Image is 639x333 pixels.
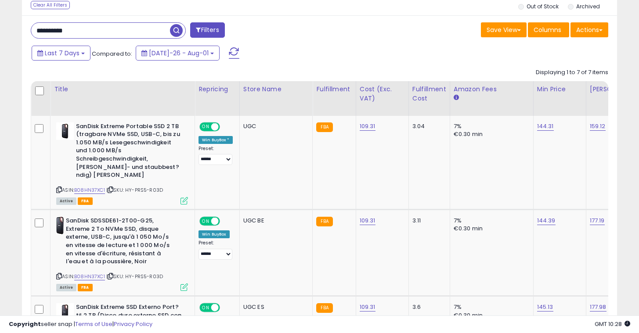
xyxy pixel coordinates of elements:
[200,218,211,225] span: ON
[590,122,606,131] a: 159.12
[454,225,527,233] div: €0.30 min
[537,303,553,312] a: 145.13
[536,68,608,77] div: Displaying 1 to 7 of 7 items
[190,22,224,38] button: Filters
[528,22,569,37] button: Columns
[76,122,183,182] b: SanDisk Extreme Portable SSD 2 TB (tragbare NVMe SSD, USB-C, bis zu 1.050 MB/s Lesegeschwindigkei...
[316,217,332,226] small: FBA
[243,303,306,311] div: UGC ES
[570,22,608,37] button: Actions
[590,303,607,312] a: 177.98
[412,85,446,103] div: Fulfillment Cost
[219,218,233,225] span: OFF
[412,217,443,225] div: 3.11
[92,50,132,58] span: Compared to:
[56,284,76,291] span: All listings currently available for purchase on Amazon
[66,217,173,268] b: SanDisk SDSSDE61-2T00-G25, Extreme 2 To NVMe SSD, disque externe, USB-C, jusqu'à 1 050 Mo/s en vi...
[199,146,233,165] div: Preset:
[454,303,527,311] div: 7%
[316,303,332,313] small: FBA
[537,216,556,225] a: 144.39
[200,304,211,312] span: ON
[243,122,306,130] div: UGC
[199,136,233,144] div: Win BuyBox *
[360,122,375,131] a: 109.31
[56,197,76,205] span: All listings currently available for purchase on Amazon
[78,284,93,291] span: FBA
[316,122,332,132] small: FBA
[106,186,163,193] span: | SKU: HY-PRS5-R03D
[219,123,233,130] span: OFF
[595,320,630,328] span: 2025-08-12 10:28 GMT
[454,217,527,225] div: 7%
[412,303,443,311] div: 3.6
[360,85,405,103] div: Cost (Exc. VAT)
[75,320,112,328] a: Terms of Use
[454,130,527,138] div: €0.30 min
[106,273,163,280] span: | SKU: HY-PRS5-R03D
[31,1,70,9] div: Clear All Filters
[199,240,233,260] div: Preset:
[537,122,554,131] a: 144.31
[56,217,188,290] div: ASIN:
[136,46,220,61] button: [DATE]-26 - Aug-01
[360,303,375,312] a: 109.31
[149,49,209,57] span: [DATE]-26 - Aug-01
[527,3,559,10] label: Out of Stock
[45,49,79,57] span: Last 7 Days
[316,85,352,94] div: Fulfillment
[56,122,188,204] div: ASIN:
[56,122,74,140] img: 41zwkV8VfPL._SL40_.jpg
[534,25,561,34] span: Columns
[74,186,105,194] a: B08HN37XC1
[78,197,93,205] span: FBA
[243,217,306,225] div: UGC BE
[454,122,527,130] div: 7%
[481,22,527,37] button: Save View
[56,303,74,321] img: 418e827IXbL._SL40_.jpg
[360,216,375,225] a: 109.31
[200,123,211,130] span: ON
[199,230,230,238] div: Win BuyBox
[56,217,64,234] img: 41eTFK7clfL._SL40_.jpg
[576,3,600,10] label: Archived
[537,85,582,94] div: Min Price
[9,320,152,329] div: seller snap | |
[32,46,90,61] button: Last 7 Days
[243,85,309,94] div: Store Name
[199,85,236,94] div: Repricing
[74,273,105,280] a: B08HN37XC1
[9,320,41,328] strong: Copyright
[54,85,191,94] div: Title
[114,320,152,328] a: Privacy Policy
[454,94,459,102] small: Amazon Fees.
[412,122,443,130] div: 3.04
[590,216,605,225] a: 177.19
[454,85,530,94] div: Amazon Fees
